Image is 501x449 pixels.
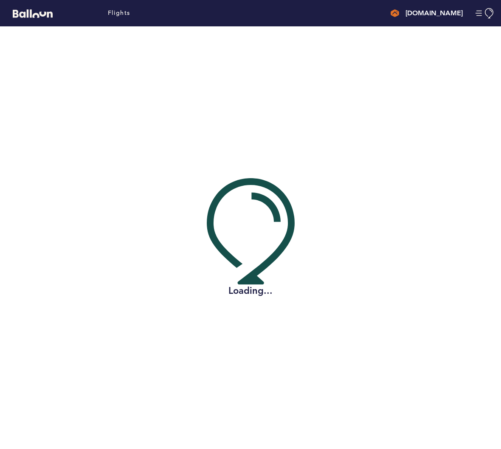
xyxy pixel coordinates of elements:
[108,9,130,18] a: Flights
[476,8,495,19] button: Manage Account
[13,9,53,18] svg: Balloon
[207,284,295,297] h2: Loading...
[405,8,463,18] h4: [DOMAIN_NAME]
[6,9,53,17] a: Balloon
